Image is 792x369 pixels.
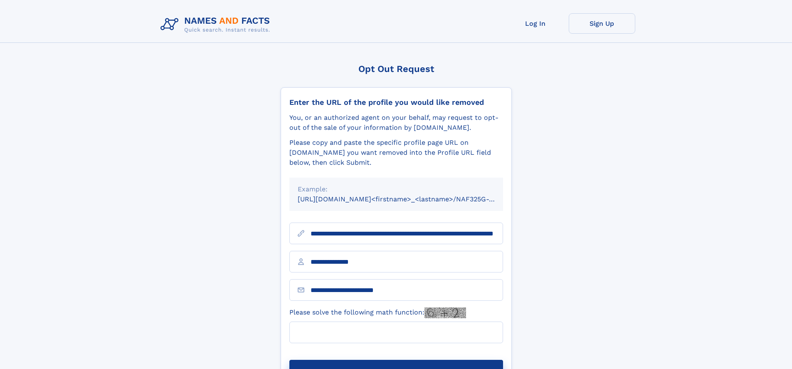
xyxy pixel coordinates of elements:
a: Sign Up [569,13,635,34]
div: Opt Out Request [281,64,512,74]
label: Please solve the following math function: [289,307,466,318]
a: Log In [502,13,569,34]
img: Logo Names and Facts [157,13,277,36]
div: Example: [298,184,495,194]
div: You, or an authorized agent on your behalf, may request to opt-out of the sale of your informatio... [289,113,503,133]
small: [URL][DOMAIN_NAME]<firstname>_<lastname>/NAF325G-xxxxxxxx [298,195,519,203]
div: Please copy and paste the specific profile page URL on [DOMAIN_NAME] you want removed into the Pr... [289,138,503,168]
div: Enter the URL of the profile you would like removed [289,98,503,107]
